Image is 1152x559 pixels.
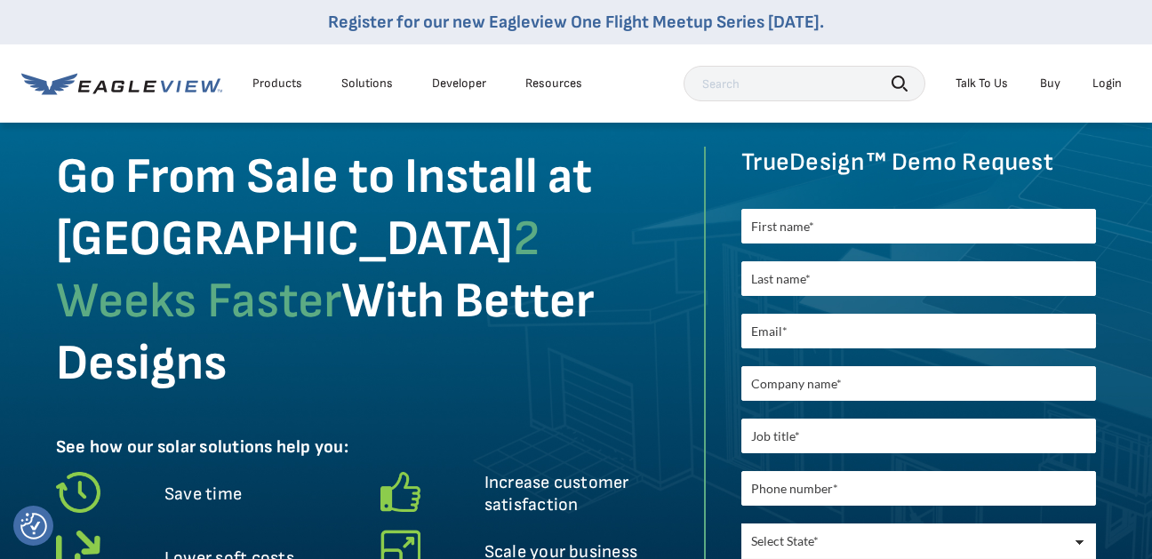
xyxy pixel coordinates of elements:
[341,76,393,92] div: Solutions
[432,76,486,92] a: Developer
[741,366,1096,401] input: Company name*
[484,472,641,516] p: Increase customer satisfaction
[525,76,582,92] div: Resources
[741,419,1096,453] input: Job title*
[956,76,1008,92] div: Talk To Us
[741,209,1096,244] input: First name*
[741,261,1096,296] input: Last name*
[56,472,100,513] img: save time
[1092,76,1122,92] div: Login
[741,314,1096,348] input: Email*
[380,472,420,512] img: increase satisfaction
[56,147,640,422] h1: Go From Sale to Install at [GEOGRAPHIC_DATA] With Better Designs
[56,436,348,458] strong: See how our solar solutions help you:
[741,471,1096,506] input: Phone number*
[1040,76,1060,92] a: Buy
[20,513,47,539] button: Consent Preferences
[164,483,316,506] p: Save time
[252,76,302,92] div: Products
[684,66,925,101] input: Search
[20,513,47,539] img: Revisit consent button
[328,12,824,33] a: Register for our new Eagleview One Flight Meetup Series [DATE].
[741,147,1096,204] div: TrueDesign™ Demo Request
